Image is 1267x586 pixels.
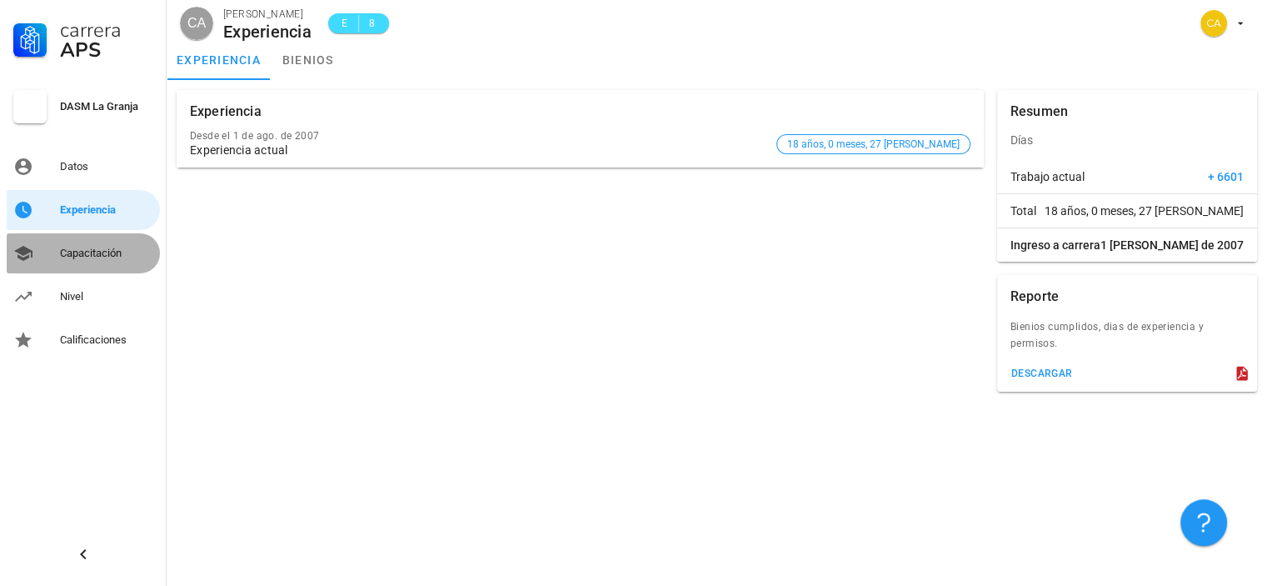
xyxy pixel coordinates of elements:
[997,120,1257,160] div: Días
[1010,203,1036,219] span: Total
[997,318,1257,362] div: Bienios cumplidos, dias de experiencia y permisos.
[338,15,352,32] span: E
[7,190,160,230] a: Experiencia
[60,333,153,347] div: Calificaciones
[1010,368,1073,379] div: descargar
[1208,168,1244,185] span: + 6601
[167,40,271,80] a: experiencia
[1004,362,1080,385] button: descargar
[60,160,153,173] div: Datos
[366,15,379,32] span: 8
[60,20,153,40] div: Carrera
[1045,203,1244,219] span: 18 años, 0 meses, 27 [PERSON_NAME]
[187,7,206,40] span: CA
[190,130,770,142] div: Desde el 1 de ago. de 2007
[1010,237,1100,253] span: Ingreso a carrera
[7,320,160,360] a: Calificaciones
[787,135,960,153] span: 18 años, 0 meses, 27 [PERSON_NAME]
[223,6,312,23] div: [PERSON_NAME]
[1010,275,1059,318] div: Reporte
[60,203,153,217] div: Experiencia
[7,233,160,273] a: Capacitación
[271,40,346,80] a: bienios
[60,100,153,113] div: DASM La Granja
[60,247,153,260] div: Capacitación
[180,7,213,40] div: avatar
[1200,10,1227,37] div: avatar
[60,40,153,60] div: APS
[7,147,160,187] a: Datos
[1010,168,1085,185] span: Trabajo actual
[190,90,262,133] div: Experiencia
[60,290,153,303] div: Nivel
[1100,237,1244,253] span: 1 [PERSON_NAME] de 2007
[1010,90,1068,133] div: Resumen
[190,143,770,158] div: Experiencia actual
[7,277,160,317] a: Nivel
[223,23,312,41] div: Experiencia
